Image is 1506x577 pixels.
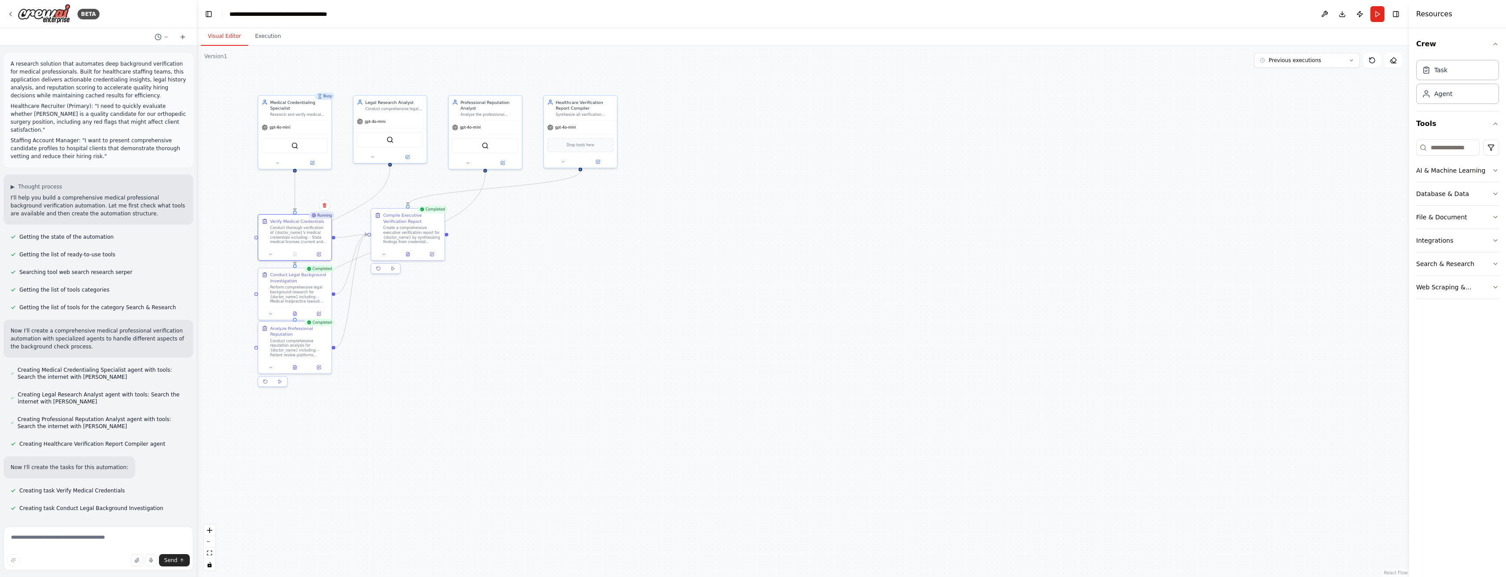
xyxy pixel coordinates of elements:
g: Edge from 0ea49d19-b040-4f9c-99ab-94e6bfbeb5c2 to 63e9ab25-e917-4c38-8393-8f05979cc428 [292,173,298,211]
button: toggle interactivity [204,559,215,570]
button: zoom out [204,536,215,547]
span: Thought process [18,183,62,190]
button: Crew [1416,32,1499,56]
div: AI & Machine Learning [1416,166,1485,175]
div: Analyze Professional Reputation [270,325,328,337]
span: Send [164,557,177,564]
div: Busy [315,93,334,100]
span: Creating task Analyze Professional Reputation [19,522,141,529]
button: fit view [204,547,215,559]
div: CompletedAnalyze Professional ReputationConduct comprehensive reputation analysis for {doctor_nam... [258,321,332,389]
span: Creating Healthcare Verification Report Compiler agent [19,440,165,448]
div: React Flow controls [204,525,215,570]
span: ▶ [11,183,15,190]
button: Open in side panel [581,158,614,165]
div: Compile Executive Verification Report [383,212,441,224]
div: Conduct comprehensive reputation analysis for {doctor_name} including: - Patient review platforms... [270,338,328,357]
div: File & Document [1416,213,1467,222]
span: Getting the list of tools categories [19,286,109,293]
button: Visual Editor [201,27,248,46]
button: Improve this prompt [7,554,19,566]
div: Database & Data [1416,189,1469,198]
button: View output [282,364,307,371]
g: Edge from 9685bf0b-9c4f-4bb6-bf78-c816e5f68f09 to 5977475c-361b-4257-986f-e411375c369b [335,232,367,297]
p: A research solution that automates deep background verification for medical professionals. Built ... [11,60,186,100]
button: Tools [1416,111,1499,136]
g: Edge from 87e69107-f609-42d6-89f1-33e9274925af to 9685bf0b-9c4f-4bb6-bf78-c816e5f68f09 [292,166,393,264]
div: Agent [1434,89,1452,98]
div: Create a comprehensive executive verification report for {doctor_name} by synthesizing findings f... [383,226,441,244]
div: Analyze the professional reputation and public perception of {doctor_name} by researching patient... [461,112,518,117]
g: Edge from f2c245c4-113a-4c49-91cf-8c6054b9385f to 5977475c-361b-4257-986f-e411375c369b [405,171,583,205]
span: Searching tool web search research serper [19,269,133,276]
div: Tools [1416,136,1499,306]
span: Getting the list of tools for the category Search & Research [19,304,176,311]
button: Previous executions [1254,53,1360,68]
div: Completed [304,265,335,272]
p: Now I'll create a comprehensive medical professional verification automation with specialized age... [11,327,186,351]
button: View output [395,251,421,258]
div: Version 1 [204,53,227,60]
button: Integrations [1416,229,1499,252]
div: CompletedConduct Legal Background InvestigationPerform comprehensive legal background research fo... [258,268,332,336]
div: Legal Research Analyst [365,99,423,105]
div: Integrations [1416,236,1453,245]
span: gpt-4o-mini [460,125,480,130]
button: File & Document [1416,206,1499,229]
button: Open in side panel [295,159,329,166]
div: Crew [1416,56,1499,111]
a: React Flow attribution [1384,570,1408,575]
img: SerperDevTool [387,136,394,143]
button: Open in side panel [309,310,329,317]
button: Delete node [319,200,330,211]
div: Legal Research AnalystConduct comprehensive legal background research for {doctor_name}, investig... [353,95,427,163]
div: Web Scraping & Browsing [1416,283,1492,292]
span: Getting the list of ready-to-use tools [19,251,115,258]
span: gpt-4o-mini [365,119,385,124]
div: Professional Reputation Analyst [461,99,518,111]
button: Open in side panel [309,364,329,371]
div: Research and verify medical professional credentials including licenses, certifications, board ce... [270,112,328,117]
button: Execution [248,27,288,46]
g: Edge from 63e9ab25-e917-4c38-8393-8f05979cc428 to 5977475c-361b-4257-986f-e411375c369b [335,232,367,240]
button: ▶Thought process [11,183,62,190]
span: Creating Medical Credentialing Specialist agent with tools: Search the internet with [PERSON_NAME] [18,366,186,381]
div: Completed [304,319,335,326]
div: Running [309,212,335,219]
div: BusyMedical Credentialing SpecialistResearch and verify medical professional credentials includin... [258,95,332,170]
p: Staffing Account Manager: "I want to present comprehensive candidate profiles to hospital clients... [11,137,186,160]
g: Edge from 0df68019-833c-494b-8f78-c965c7925e43 to 357ea0b9-8cf0-4c8f-825d-324f657e22e4 [292,173,488,318]
button: Click to speak your automation idea [145,554,157,566]
div: BETA [78,9,100,19]
nav: breadcrumb [229,10,327,18]
div: Synthesize all verification findings into comprehensive, actionable reports for {doctor_name} tha... [556,112,613,117]
div: Completed [417,206,448,213]
div: RunningVerify Medical CredentialsConduct thorough verification of {doctor_name}'s medical credent... [258,214,332,261]
span: gpt-4o-mini [269,125,290,130]
div: Perform comprehensive legal background research for {doctor_name} including: - Medical malpractic... [270,285,328,304]
span: Creating Professional Reputation Analyst agent with tools: Search the internet with [PERSON_NAME] [18,416,186,430]
span: Creating task Conduct Legal Background Investigation [19,505,163,512]
div: Conduct Legal Background Investigation [270,272,328,284]
div: Task [1434,66,1447,74]
button: Start a new chat [176,32,190,42]
button: Switch to previous chat [151,32,172,42]
span: Creating Legal Research Analyst agent with tools: Search the internet with [PERSON_NAME] [18,391,186,405]
span: Getting the state of the automation [19,233,114,240]
button: Send [159,554,190,566]
div: Verify Medical Credentials [270,218,324,225]
span: gpt-4o-mini [555,125,576,130]
span: Creating task Verify Medical Credentials [19,487,125,494]
img: SerperDevTool [482,142,489,149]
button: Web Scraping & Browsing [1416,276,1499,299]
p: Healthcare Recruiter (Primary): "I need to quickly evaluate whether [PERSON_NAME] is a quality ca... [11,102,186,134]
button: Hide left sidebar [203,8,215,20]
div: CompletedCompile Executive Verification ReportCreate a comprehensive executive verification repor... [371,208,445,277]
div: Search & Research [1416,259,1474,268]
div: Professional Reputation AnalystAnalyze the professional reputation and public perception of {doct... [448,95,522,170]
button: zoom in [204,525,215,536]
button: Hide right sidebar [1390,8,1402,20]
div: Conduct thorough verification of {doctor_name}'s medical credentials including: - State medical l... [270,226,328,244]
button: Open in side panel [422,251,442,258]
div: Conduct comprehensive legal background research for {doctor_name}, investigating any malpractice ... [365,107,423,111]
